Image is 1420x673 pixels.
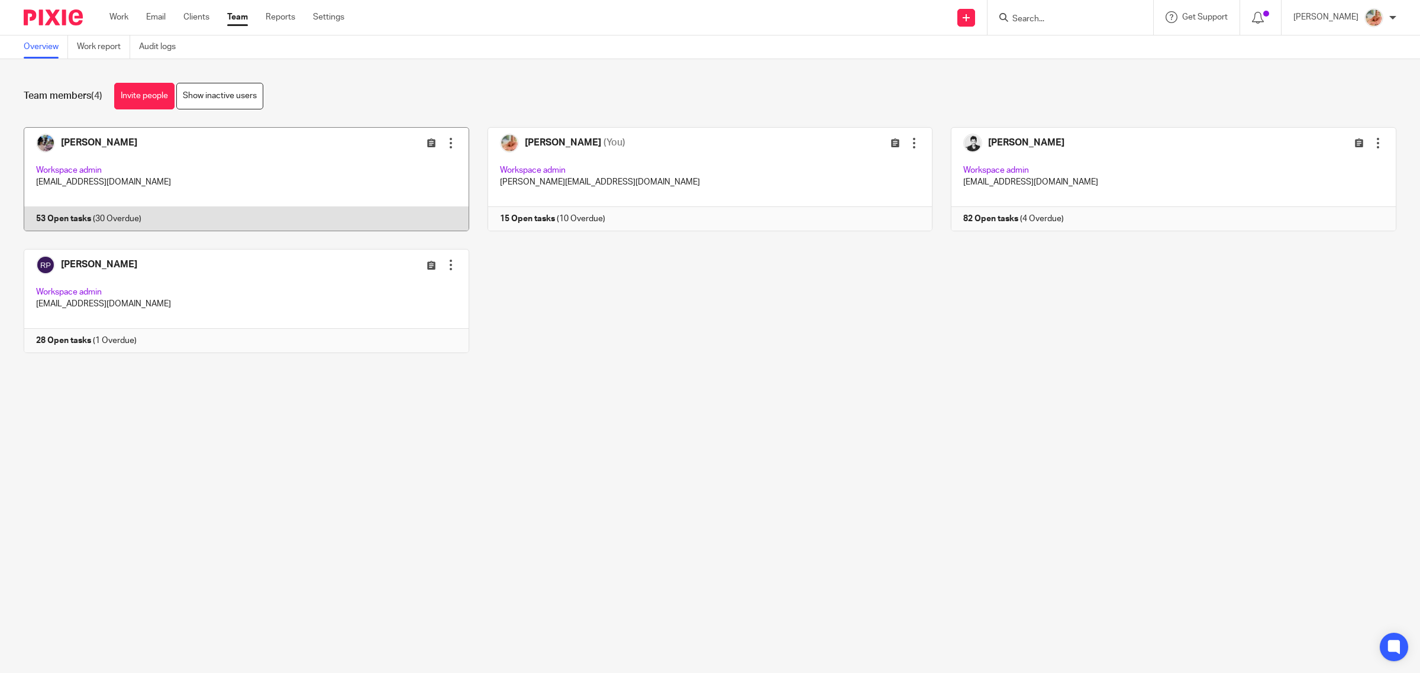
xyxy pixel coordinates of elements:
[77,35,130,59] a: Work report
[313,11,344,23] a: Settings
[1364,8,1383,27] img: MIC.jpg
[24,35,68,59] a: Overview
[183,11,209,23] a: Clients
[1293,11,1358,23] p: [PERSON_NAME]
[109,11,128,23] a: Work
[139,35,185,59] a: Audit logs
[266,11,295,23] a: Reports
[91,91,102,101] span: (4)
[24,90,102,102] h1: Team members
[146,11,166,23] a: Email
[1011,14,1118,25] input: Search
[176,83,263,109] a: Show inactive users
[114,83,175,109] a: Invite people
[24,9,83,25] img: Pixie
[227,11,248,23] a: Team
[1182,13,1228,21] span: Get Support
